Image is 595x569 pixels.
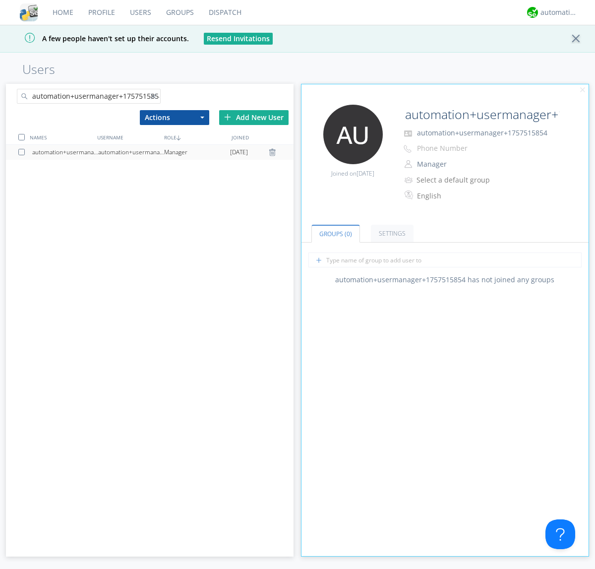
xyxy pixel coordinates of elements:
[204,33,273,45] button: Resend Invitations
[404,145,412,153] img: phone-outline.svg
[224,114,231,121] img: plus.svg
[417,128,547,137] span: automation+usermanager+1757515854
[417,191,500,201] div: English
[416,175,499,185] div: Select a default group
[164,145,230,160] div: Manager
[540,7,578,17] div: automation+atlas
[579,87,586,94] img: cancel.svg
[405,189,415,201] img: In groups with Translation enabled, this user's messages will be automatically translated to and ...
[527,7,538,18] img: d2d01cd9b4174d08988066c6d424eccd
[140,110,209,125] button: Actions
[414,157,513,171] button: Manager
[230,145,248,160] span: [DATE]
[357,169,374,178] span: [DATE]
[308,253,582,267] input: Type name of group to add user to
[331,169,374,178] span: Joined on
[401,105,561,125] input: Name
[95,130,162,144] div: USERNAME
[405,173,414,187] img: icon-alert-users-thin-outline.svg
[229,130,296,144] div: JOINED
[405,160,412,168] img: person-outline.svg
[371,225,414,242] a: Settings
[32,145,98,160] div: automation+usermanager+1757515854
[301,275,589,285] div: automation+usermanager+1757515854 has not joined any groups
[98,145,164,160] div: automation+usermanager+1757515854
[162,130,229,144] div: ROLE
[27,130,94,144] div: NAMES
[323,105,383,164] img: 373638.png
[6,145,294,160] a: automation+usermanager+1757515854automation+usermanager+1757515854Manager[DATE]
[7,34,189,43] span: A few people haven't set up their accounts.
[219,110,289,125] div: Add New User
[311,225,360,243] a: Groups (0)
[20,3,38,21] img: cddb5a64eb264b2086981ab96f4c1ba7
[17,89,161,104] input: Search users
[545,519,575,549] iframe: Toggle Customer Support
